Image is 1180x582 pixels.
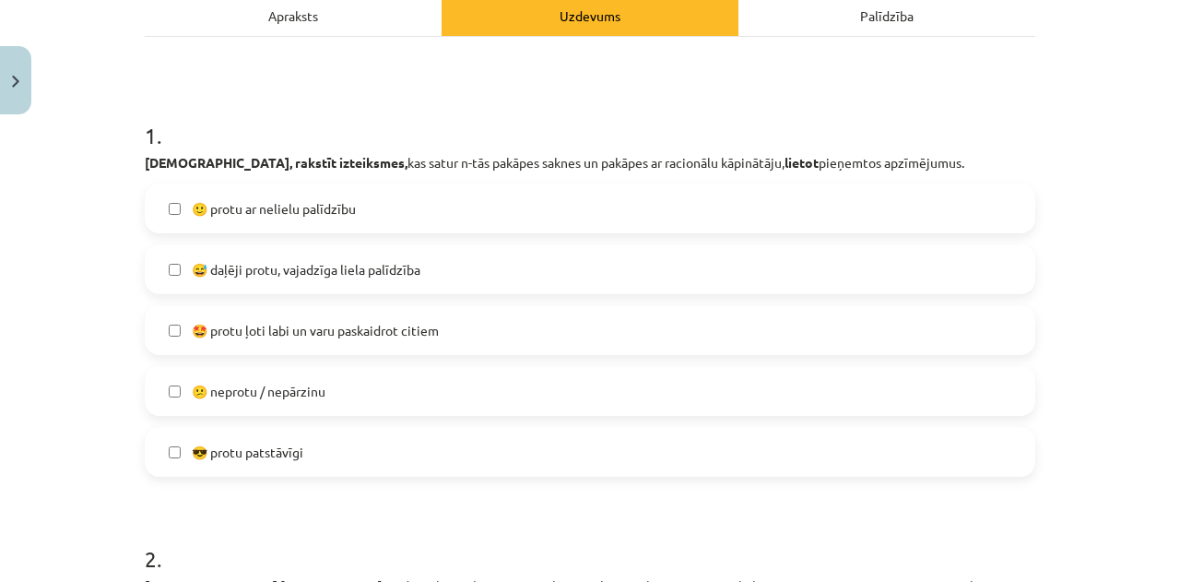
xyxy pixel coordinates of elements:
[169,264,181,276] input: 😅 daļēji protu, vajadzīga liela palīdzība
[169,325,181,337] input: 🤩 protu ļoti labi un varu paskaidrot citiem
[169,446,181,458] input: 😎 protu patstāvīgi
[785,154,819,171] b: lietot
[145,153,1035,172] p: kas satur n-tās pakāpes saknes un pakāpes ar racionālu kāpinātāju, pieņemtos apzīmējumus.
[169,203,181,215] input: 🙂 protu ar nelielu palīdzību
[12,76,19,88] img: icon-close-lesson-0947bae3869378f0d4975bcd49f059093ad1ed9edebbc8119c70593378902aed.svg
[145,154,407,171] b: [DEMOGRAPHIC_DATA], rakstīt izteiksmes,
[145,514,1035,571] h1: 2 .
[192,382,325,401] span: 😕 neprotu / nepārzinu
[192,199,356,219] span: 🙂 protu ar nelielu palīdzību
[169,386,181,398] input: 😕 neprotu / nepārzinu
[192,260,420,279] span: 😅 daļēji protu, vajadzīga liela palīdzība
[192,321,439,340] span: 🤩 protu ļoti labi un varu paskaidrot citiem
[192,443,303,462] span: 😎 protu patstāvīgi
[145,90,1035,148] h1: 1 .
